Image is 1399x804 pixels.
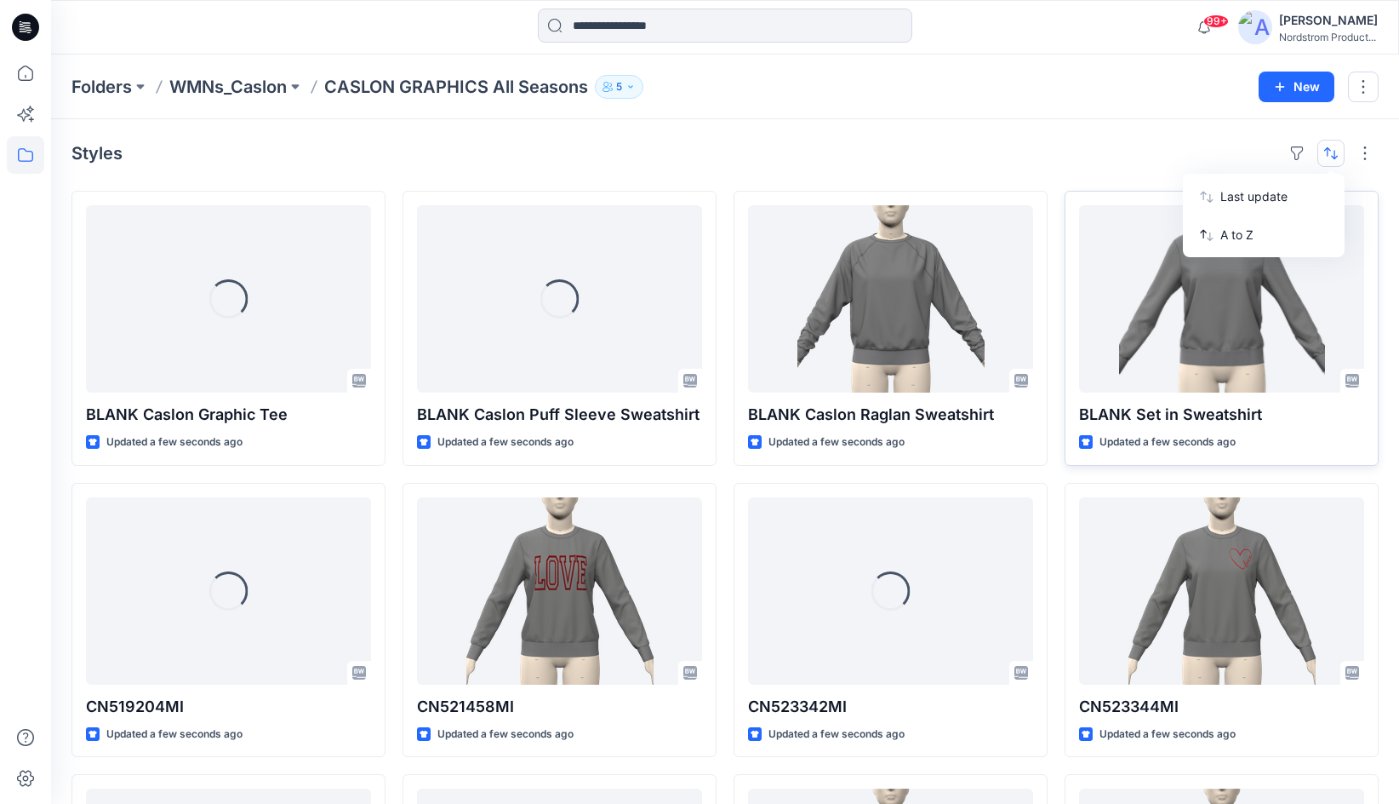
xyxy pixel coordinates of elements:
[324,75,588,99] p: CASLON GRAPHICS All Seasons
[1099,434,1236,451] p: Updated a few seconds ago
[169,75,287,99] a: WMNs_Caslon
[71,75,132,99] a: Folders
[1238,10,1272,44] img: avatar
[417,695,702,719] p: CN521458MI
[1279,31,1378,43] div: Nordstrom Product...
[86,695,371,719] p: CN519204MI
[417,403,702,427] p: BLANK Caslon Puff Sleeve Sweatshirt
[1259,72,1334,102] button: New
[616,78,622,96] p: 5
[1079,695,1364,719] p: CN523344MI
[748,695,1033,719] p: CN523342MI
[748,403,1033,427] p: BLANK Caslon Raglan Sweatshirt
[437,726,574,744] p: Updated a few seconds ago
[106,726,243,744] p: Updated a few seconds ago
[1220,226,1328,244] p: A to Z
[768,434,905,451] p: Updated a few seconds ago
[1220,187,1328,205] p: Last update
[595,75,643,99] button: 5
[768,726,905,744] p: Updated a few seconds ago
[86,403,371,427] p: BLANK Caslon Graphic Tee
[748,205,1033,393] a: BLANK Caslon Raglan Sweatshirt
[71,143,123,164] h4: Styles
[1099,726,1236,744] p: Updated a few seconds ago
[1079,403,1364,427] p: BLANK Set in Sweatshirt
[1079,497,1364,685] a: CN523344MI
[106,434,243,451] p: Updated a few seconds ago
[1203,14,1229,28] span: 99+
[1079,205,1364,393] a: BLANK Set in Sweatshirt
[417,497,702,685] a: CN521458MI
[1279,10,1378,31] div: [PERSON_NAME]
[437,434,574,451] p: Updated a few seconds ago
